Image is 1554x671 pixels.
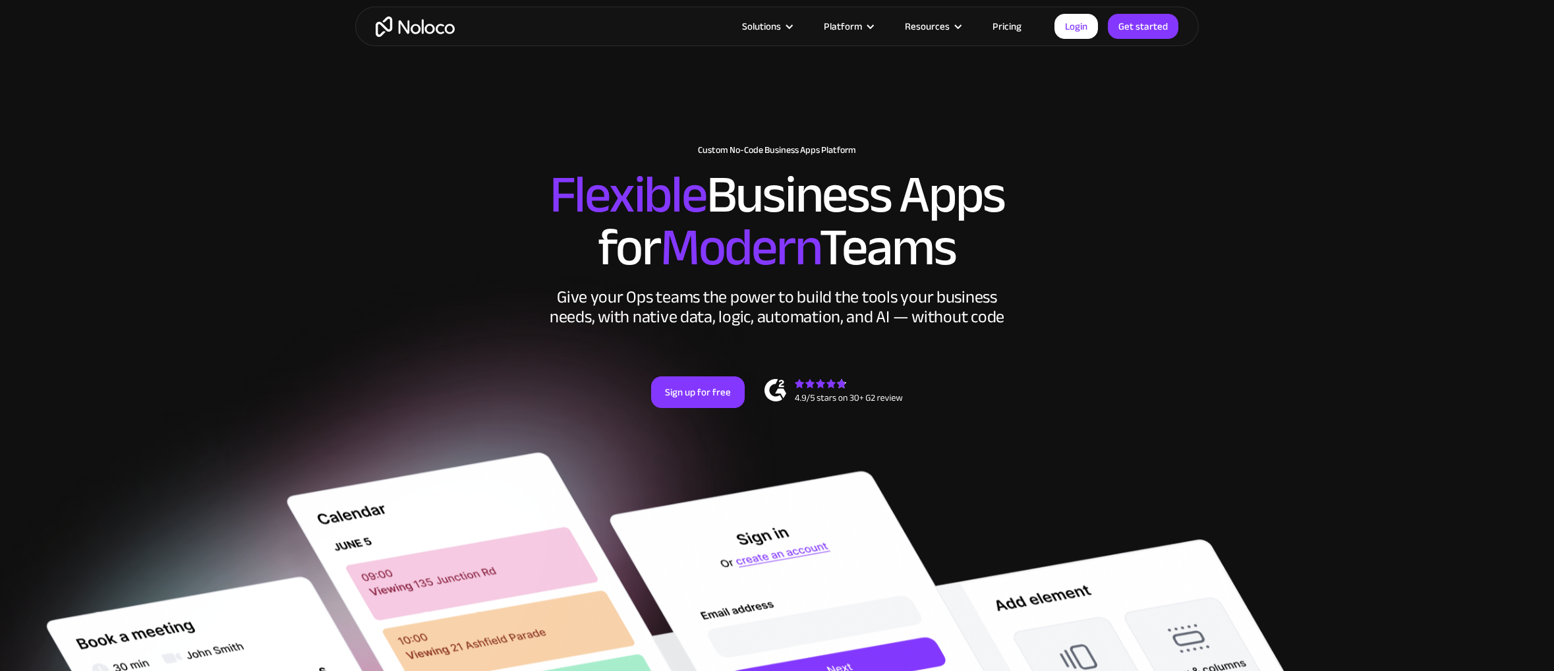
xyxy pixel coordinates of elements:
a: Sign up for free [651,376,745,408]
a: home [376,16,455,37]
span: Modern [660,198,819,297]
a: Pricing [976,18,1038,35]
div: Solutions [726,18,807,35]
a: Get started [1108,14,1178,39]
a: Login [1054,14,1098,39]
div: Resources [905,18,950,35]
div: Solutions [742,18,781,35]
div: Platform [824,18,862,35]
h1: Custom No-Code Business Apps Platform [368,145,1186,156]
span: Flexible [550,146,706,244]
h2: Business Apps for Teams [368,169,1186,274]
div: Resources [888,18,976,35]
div: Give your Ops teams the power to build the tools your business needs, with native data, logic, au... [546,287,1008,327]
div: Platform [807,18,888,35]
